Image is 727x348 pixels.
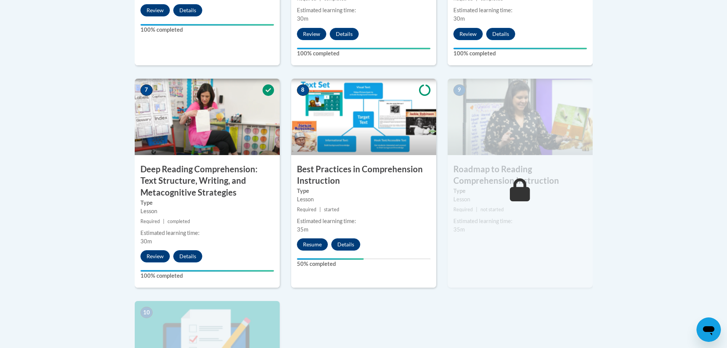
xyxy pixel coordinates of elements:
span: 35m [453,226,465,233]
button: Details [486,28,515,40]
span: 35m [297,226,308,233]
button: Review [297,28,326,40]
button: Details [173,4,202,16]
label: 100% completed [140,272,274,280]
button: Review [140,250,170,262]
span: Required [297,207,316,212]
h3: Best Practices in Comprehension Instruction [291,163,436,187]
button: Details [173,250,202,262]
span: 8 [297,84,309,96]
span: not started [480,207,504,212]
div: Lesson [453,195,587,204]
div: Your progress [297,48,430,49]
div: Your progress [140,270,274,272]
img: Course Image [448,79,593,155]
span: Required [453,207,473,212]
div: Estimated learning time: [297,217,430,225]
label: 100% completed [140,26,274,34]
label: 100% completed [297,49,430,58]
div: Your progress [453,48,587,49]
span: 9 [453,84,466,96]
label: 100% completed [453,49,587,58]
h3: Deep Reading Comprehension: Text Structure, Writing, and Metacognitive Strategies [135,163,280,199]
div: Estimated learning time: [453,217,587,225]
button: Details [330,28,359,40]
div: Your progress [297,258,364,260]
span: Required [140,219,160,224]
div: Lesson [297,195,430,204]
img: Course Image [291,79,436,155]
button: Resume [297,238,328,251]
span: 10 [140,307,153,318]
span: | [476,207,477,212]
button: Review [140,4,170,16]
span: 7 [140,84,153,96]
h3: Roadmap to Reading Comprehension Instruction [448,163,593,187]
button: Review [453,28,483,40]
span: 30m [140,238,152,244]
div: Estimated learning time: [453,6,587,15]
button: Details [331,238,360,251]
label: Type [453,187,587,195]
span: | [163,219,164,224]
span: 30m [297,15,308,22]
span: 30m [453,15,465,22]
label: Type [140,199,274,207]
span: started [324,207,339,212]
img: Course Image [135,79,280,155]
label: Type [297,187,430,195]
div: Estimated learning time: [140,229,274,237]
span: completed [168,219,190,224]
div: Lesson [140,207,274,215]
iframe: Button to launch messaging window [696,317,721,342]
span: | [319,207,321,212]
div: Estimated learning time: [297,6,430,15]
div: Your progress [140,24,274,26]
label: 50% completed [297,260,430,268]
